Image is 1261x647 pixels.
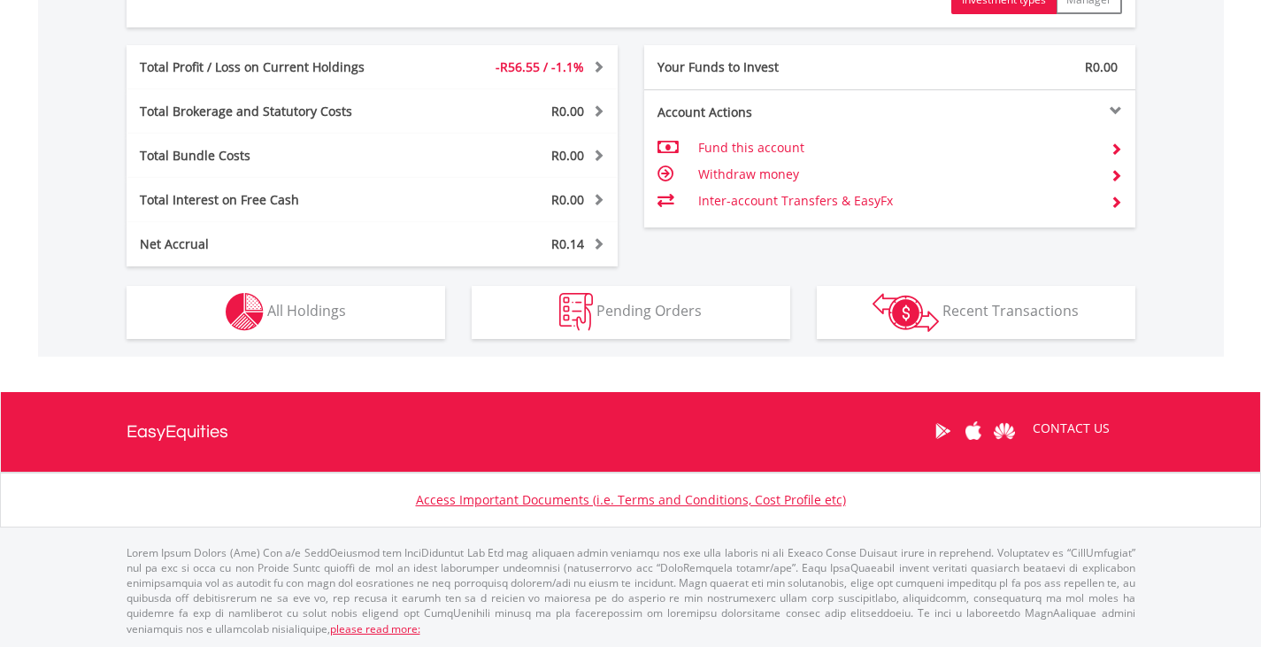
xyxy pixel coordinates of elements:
a: Huawei [989,404,1020,458]
span: R0.00 [551,103,584,119]
span: R0.00 [551,191,584,208]
div: Total Bundle Costs [127,147,413,165]
img: transactions-zar-wht.png [873,293,939,332]
a: EasyEquities [127,392,228,472]
a: Apple [958,404,989,458]
button: All Holdings [127,286,445,339]
div: Total Interest on Free Cash [127,191,413,209]
a: please read more: [330,621,420,636]
img: holdings-wht.png [226,293,264,331]
span: R0.00 [1085,58,1118,75]
td: Inter-account Transfers & EasyFx [698,188,1096,214]
a: CONTACT US [1020,404,1122,453]
span: Pending Orders [596,301,702,320]
div: Net Accrual [127,235,413,253]
div: Total Brokerage and Statutory Costs [127,103,413,120]
span: R0.00 [551,147,584,164]
button: Recent Transactions [817,286,1135,339]
img: pending_instructions-wht.png [559,293,593,331]
div: Account Actions [644,104,890,121]
td: Withdraw money [698,161,1096,188]
a: Google Play [927,404,958,458]
button: Pending Orders [472,286,790,339]
p: Lorem Ipsum Dolors (Ame) Con a/e SeddOeiusmod tem InciDiduntut Lab Etd mag aliquaen admin veniamq... [127,545,1135,636]
span: -R56.55 / -1.1% [496,58,584,75]
span: R0.14 [551,235,584,252]
div: Total Profit / Loss on Current Holdings [127,58,413,76]
span: All Holdings [267,301,346,320]
span: Recent Transactions [942,301,1079,320]
div: Your Funds to Invest [644,58,890,76]
a: Access Important Documents (i.e. Terms and Conditions, Cost Profile etc) [416,491,846,508]
td: Fund this account [698,135,1096,161]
